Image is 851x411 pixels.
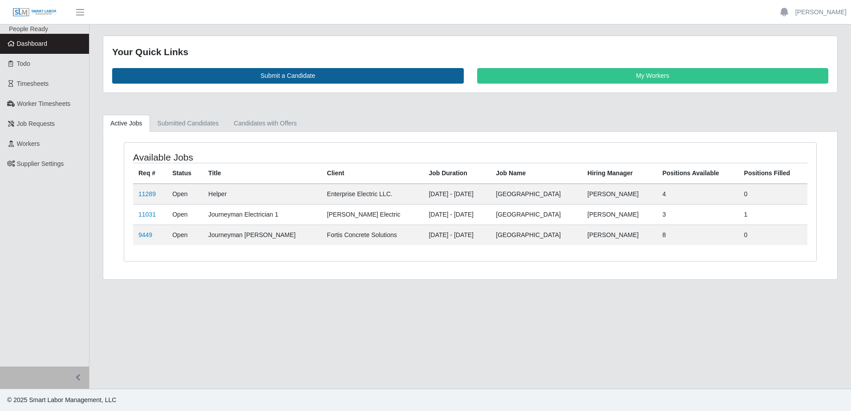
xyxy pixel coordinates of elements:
[423,163,490,184] th: Job Duration
[138,231,152,238] a: 9449
[167,204,203,225] td: Open
[167,225,203,245] td: Open
[133,152,406,163] h4: Available Jobs
[112,68,464,84] a: Submit a Candidate
[17,80,49,87] span: Timesheets
[322,204,424,225] td: [PERSON_NAME] Electric
[739,225,807,245] td: 0
[423,204,490,225] td: [DATE] - [DATE]
[477,68,829,84] a: My Workers
[322,225,424,245] td: Fortis Concrete Solutions
[657,163,738,184] th: Positions Available
[582,184,657,205] td: [PERSON_NAME]
[203,184,322,205] td: Helper
[17,120,55,127] span: Job Requests
[423,225,490,245] td: [DATE] - [DATE]
[150,115,227,132] a: Submitted Candidates
[138,211,156,218] a: 11031
[17,160,64,167] span: Supplier Settings
[657,225,738,245] td: 8
[9,25,48,32] span: People Ready
[423,184,490,205] td: [DATE] - [DATE]
[203,225,322,245] td: Journeyman [PERSON_NAME]
[167,184,203,205] td: Open
[582,163,657,184] th: Hiring Manager
[167,163,203,184] th: Status
[12,8,57,17] img: SLM Logo
[322,184,424,205] td: Enterprise Electric LLC.
[582,204,657,225] td: [PERSON_NAME]
[322,163,424,184] th: Client
[657,184,738,205] td: 4
[657,204,738,225] td: 3
[203,204,322,225] td: Journeyman Electrician 1
[490,163,582,184] th: Job Name
[138,190,156,197] a: 11289
[7,396,116,403] span: © 2025 Smart Labor Management, LLC
[739,163,807,184] th: Positions Filled
[226,115,304,132] a: Candidates with Offers
[490,204,582,225] td: [GEOGRAPHIC_DATA]
[490,184,582,205] td: [GEOGRAPHIC_DATA]
[112,45,828,59] div: Your Quick Links
[795,8,847,17] a: [PERSON_NAME]
[17,60,30,67] span: Todo
[103,115,150,132] a: Active Jobs
[739,204,807,225] td: 1
[17,140,40,147] span: Workers
[582,225,657,245] td: [PERSON_NAME]
[739,184,807,205] td: 0
[17,40,48,47] span: Dashboard
[490,225,582,245] td: [GEOGRAPHIC_DATA]
[203,163,322,184] th: Title
[17,100,70,107] span: Worker Timesheets
[133,163,167,184] th: Req #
